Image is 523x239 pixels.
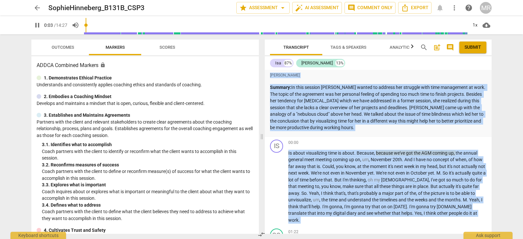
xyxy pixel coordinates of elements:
span: actually [439,184,456,189]
span: I'm [409,204,416,209]
span: AI Assessment [295,4,339,12]
button: Search [419,42,429,53]
span: . [467,197,469,202]
span: not [478,164,485,169]
span: week [404,164,415,169]
span: . [440,170,443,176]
span: make [343,184,355,189]
span: Because [357,150,374,156]
span: work [288,217,298,223]
span: M [436,170,440,176]
span: . [307,191,309,196]
span: , [454,150,456,156]
span: whether [374,211,392,216]
span: [PERSON_NAME] [270,73,300,78]
span: all [374,184,380,189]
span: , [334,164,336,169]
span: are [405,184,413,189]
span: the [423,191,431,196]
span: is [446,191,450,196]
span: gonna [351,204,365,209]
button: Add summary [432,42,442,53]
span: at [473,211,477,216]
p: Understands and consistently applies coaching ethics and standards of coaching. [37,81,254,88]
span: meet [304,157,315,162]
span: able [461,191,471,196]
span: , [342,204,344,209]
strong: Summary: [270,85,291,90]
span: Comment only [347,4,393,12]
span: moment [370,164,388,169]
span: help [465,4,473,12]
span: of [468,157,474,162]
span: thinking [349,177,366,182]
span: that [324,177,332,182]
span: Is [288,150,293,156]
span: M [463,197,467,202]
span: gonna [416,204,430,209]
span: I'm [343,177,349,182]
span: I [481,197,482,202]
button: MR [480,2,492,14]
span: be [455,191,461,196]
span: before [310,177,324,182]
h3: ADDCA Combined Markers [37,61,254,69]
span: time [300,177,310,182]
span: Yeah [469,197,479,202]
span: timelines [380,197,398,202]
span: that's [347,191,360,196]
span: coming [333,157,349,162]
span: We're [376,170,388,176]
span: of [450,157,455,162]
span: away [295,164,307,169]
span: it's [447,164,453,169]
span: far [288,164,295,169]
span: not [453,164,461,169]
span: but [439,164,447,169]
span: compare_arrows [258,230,265,238]
span: help [312,204,320,209]
span: major [382,191,395,196]
span: the [321,197,329,202]
span: Filler word [368,177,374,182]
span: more_vert [450,4,458,12]
span: the [372,197,380,202]
span: , [422,211,424,216]
span: for [476,177,482,182]
span: Tags & Speakers [330,45,366,50]
span: . [299,191,301,196]
span: general [288,157,304,162]
span: see [366,211,374,216]
span: Could [322,164,334,169]
span: that'll [299,204,312,209]
span: Analytics [390,45,412,50]
span: other [437,211,449,216]
p: Partners with the client and relevant stakeholders to create clear agreements about the coaching ... [37,119,254,139]
span: at [357,164,363,169]
span: in [415,164,420,169]
span: meeting [315,157,333,162]
span: you [321,184,330,189]
span: next [288,170,298,176]
span: and [429,197,437,202]
span: So [443,170,449,176]
a: Help [463,2,475,14]
span: , [346,191,347,196]
span: quite [472,170,483,176]
span: much [452,177,464,182]
span: of [404,191,410,196]
span: to [471,191,475,196]
p: 3. Establishes and Maintains Agreements [44,112,130,119]
span: about [342,150,354,156]
span: [DOMAIN_NAME] [437,204,472,209]
div: 3. 1. Identifies what to accomplish [42,141,254,148]
span: not [388,170,396,176]
span: AGM [421,150,432,156]
span: that [288,184,298,189]
span: arrow_back [33,4,41,12]
span: annual [463,150,477,156]
span: time [328,150,338,156]
p: Coach partners with the client to define what the client believes they need to address to achieve... [42,208,254,222]
span: , [366,177,368,182]
span: up [349,157,355,162]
